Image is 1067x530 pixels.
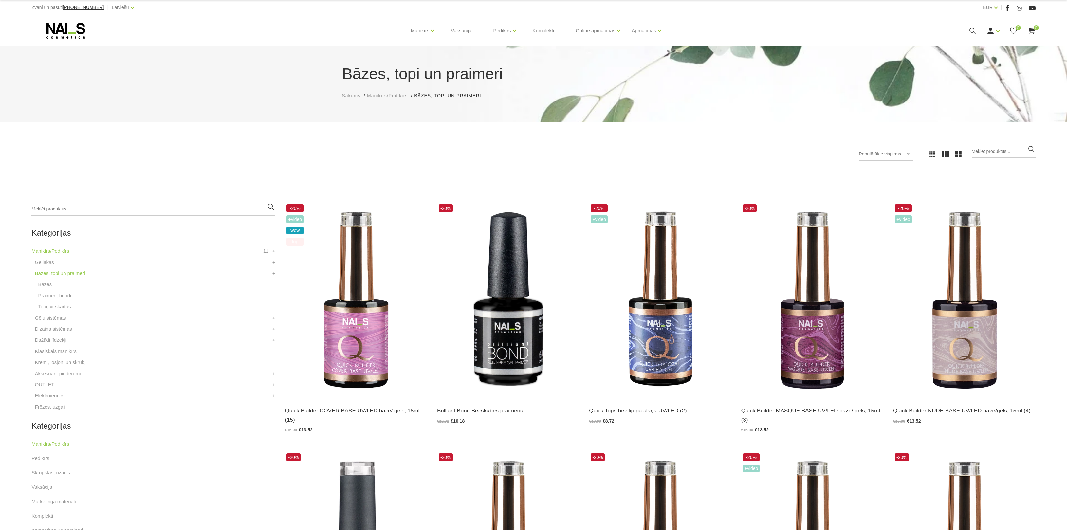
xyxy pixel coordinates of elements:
a: Vaksācija [446,15,477,46]
a: OUTLET [35,381,54,389]
a: Brilliant Bond Bezskābes praimeris [437,406,579,415]
a: Bāzes, topi un praimeri [35,269,85,277]
span: -26% [743,453,760,461]
a: 0 [1009,27,1018,35]
a: [PHONE_NUMBER] [63,5,104,10]
a: Gēllakas [35,258,54,266]
span: Manikīrs/Pedikīrs [367,93,408,98]
span: Sākums [342,93,361,98]
a: Sākums [342,92,361,99]
span: €8.72 [603,418,614,424]
span: €12.72 [437,419,449,424]
a: Skropstas, uzacis [31,469,70,477]
span: -20% [286,453,301,461]
a: + [272,269,275,277]
a: Komplekti [527,15,560,46]
span: 0 [1034,25,1039,30]
a: Manikīrs [411,18,430,44]
span: top [286,238,304,246]
a: Dizaina sistēmas [35,325,72,333]
a: Elektroierīces [35,392,64,400]
input: Meklēt produktus ... [972,145,1036,158]
span: wow [286,227,304,234]
a: Mārketinga materiāli [31,498,76,505]
a: Manikīrs/Pedikīrs [31,440,69,448]
span: €16.90 [893,419,905,424]
h2: Kategorijas [31,422,275,430]
div: Zvani un pasūti [31,3,104,11]
a: + [272,314,275,322]
span: €16.90 [741,428,753,432]
a: + [272,258,275,266]
span: -20% [439,204,453,212]
a: + [272,247,275,255]
a: Vaksācija [31,483,52,491]
a: Frēzes, uzgaļi [35,403,65,411]
span: 11 [263,247,269,255]
a: Praimeri, bondi [38,292,71,300]
a: Topi, virskārtas [38,303,71,311]
h1: Bāzes, topi un praimeri [342,62,725,86]
a: Komplekti [31,512,53,520]
a: + [272,392,275,400]
a: Quick Builder MASQUE BASE UV/LED bāze/ gels, 15ml (3) [741,406,883,424]
span: +Video [591,215,608,223]
a: Manikīrs/Pedikīrs [367,92,408,99]
span: +Video [743,465,760,472]
a: EUR [983,3,993,11]
img: Virsējais pārklājums bez lipīgā slāņa.Nodrošina izcilu spīdumu manikīram līdz pat nākamajai profi... [589,203,731,398]
a: Manikīrs/Pedikīrs [31,247,69,255]
span: €13.52 [755,427,769,432]
a: + [272,370,275,377]
a: Dažādi līdzekļi [35,336,66,344]
span: Populārākie vispirms [859,151,901,156]
span: €16.90 [285,428,297,432]
a: Bāzes [38,281,52,288]
li: Bāzes, topi un praimeri [414,92,488,99]
input: Meklēt produktus ... [31,203,275,216]
a: Online apmācības [576,18,615,44]
span: -20% [286,204,304,212]
span: €13.52 [907,418,921,424]
a: Apmācības [632,18,656,44]
span: -20% [591,204,608,212]
span: | [1001,3,1002,11]
a: Aksesuāri, piederumi [35,370,81,377]
a: + [272,336,275,344]
a: Pedikīrs [493,18,511,44]
img: Bezskābes saķeres kārta nagiem.Skābi nesaturošs līdzeklis, kas nodrošina lielisku dabīgā naga saķ... [437,203,579,398]
img: Quick Masque base – viegli maskējoša bāze/gels. Šī bāze/gels ir unikāls produkts ar daudz izmanto... [741,203,883,398]
img: Šī brīža iemīlētākais produkts, kas nepieviļ nevienu meistaru.Perfektas noturības kamuflāžas bāze... [285,203,427,398]
span: -20% [439,453,453,461]
span: -20% [895,453,909,461]
a: 0 [1027,27,1036,35]
a: Quick Builder COVER BASE UV/LED bāze/ gels, 15ml (15) [285,406,427,424]
a: Krēmi, losjoni un skrubji [35,358,86,366]
a: Gēlu sistēmas [35,314,66,322]
span: €10.18 [451,418,465,424]
a: Quick Tops bez lipīgā slāņa UV/LED (2) [589,406,731,415]
h2: Kategorijas [31,229,275,237]
img: Lieliskas noturības kamuflējošā bāze/gels, kas ir saudzīga pret dabīgo nagu un nebojā naga plātni... [893,203,1035,398]
span: 0 [1016,25,1021,30]
a: + [272,325,275,333]
a: Pedikīrs [31,454,49,462]
a: Klasiskais manikīrs [35,347,77,355]
span: | [107,3,108,11]
a: Quick Builder NUDE BASE UV/LED bāze/gels, 15ml (4) [893,406,1035,415]
span: €13.52 [299,427,313,432]
a: + [272,381,275,389]
span: -20% [895,204,912,212]
span: +Video [286,215,304,223]
span: +Video [895,215,912,223]
span: -20% [591,453,605,461]
span: -20% [743,204,757,212]
a: Latviešu [112,3,129,11]
span: €10.90 [589,419,601,424]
